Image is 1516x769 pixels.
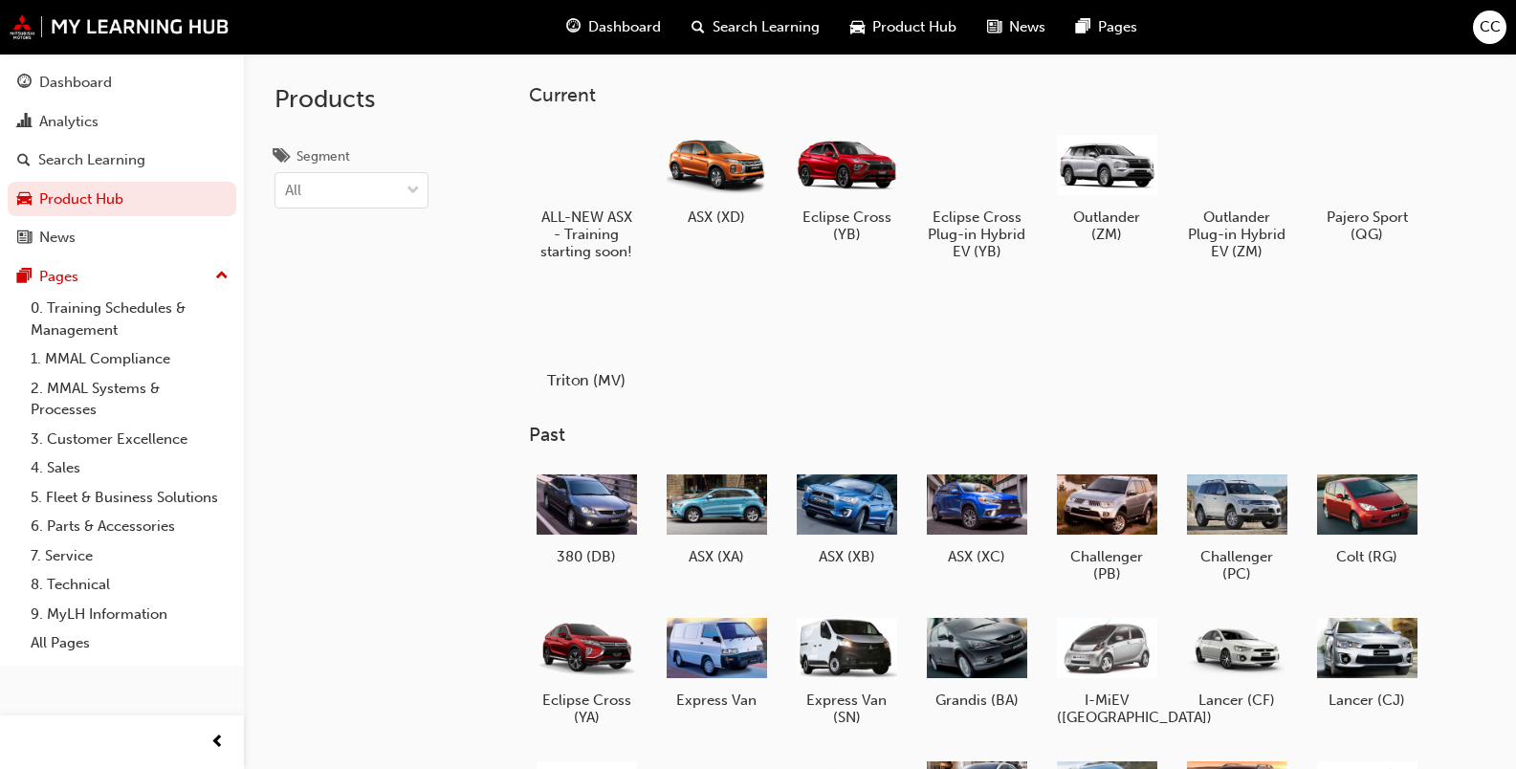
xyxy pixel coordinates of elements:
[1057,209,1157,243] h5: Outlander (ZM)
[17,75,32,92] span: guage-icon
[1187,548,1287,582] h5: Challenger (PC)
[1049,121,1164,250] a: Outlander (ZM)
[667,548,767,565] h5: ASX (XA)
[797,548,897,565] h5: ASX (XB)
[1317,548,1417,565] h5: Colt (RG)
[17,114,32,131] span: chart-icon
[533,371,639,389] h5: Triton (MV)
[23,374,236,425] a: 2. MMAL Systems & Processes
[1309,121,1424,250] a: Pajero Sport (QG)
[23,453,236,483] a: 4. Sales
[987,15,1001,39] span: news-icon
[927,548,1027,565] h5: ASX (XC)
[23,512,236,541] a: 6. Parts & Accessories
[919,121,1034,267] a: Eclipse Cross Plug-in Hybrid EV (YB)
[713,16,820,38] span: Search Learning
[927,692,1027,709] h5: Grandis (BA)
[529,605,644,734] a: Eclipse Cross (YA)
[17,191,32,209] span: car-icon
[659,121,774,232] a: ASX (XD)
[17,230,32,247] span: news-icon
[529,462,644,573] a: 380 (DB)
[1179,121,1294,267] a: Outlander Plug-in Hybrid EV (ZM)
[8,182,236,217] a: Product Hub
[38,149,145,171] div: Search Learning
[927,209,1027,260] h5: Eclipse Cross Plug-in Hybrid EV (YB)
[1187,692,1287,709] h5: Lancer (CF)
[1049,605,1164,734] a: I-MiEV ([GEOGRAPHIC_DATA])
[297,147,350,166] div: Segment
[850,15,865,39] span: car-icon
[797,692,897,726] h5: Express Van (SN)
[659,605,774,716] a: Express Van
[8,143,236,178] a: Search Learning
[676,8,835,47] a: search-iconSearch Learning
[667,692,767,709] h5: Express Van
[529,121,644,267] a: ALL-NEW ASX - Training starting soon!
[1317,692,1417,709] h5: Lancer (CJ)
[789,121,904,250] a: Eclipse Cross (YB)
[797,209,897,243] h5: Eclipse Cross (YB)
[8,259,236,295] button: Pages
[919,605,1034,716] a: Grandis (BA)
[275,149,289,166] span: tags-icon
[1049,462,1164,590] a: Challenger (PB)
[23,344,236,374] a: 1. MMAL Compliance
[1309,462,1424,573] a: Colt (RG)
[667,209,767,226] h5: ASX (XD)
[39,227,76,249] div: News
[972,8,1061,47] a: news-iconNews
[23,628,236,658] a: All Pages
[8,61,236,259] button: DashboardAnalyticsSearch LearningProduct HubNews
[1480,16,1501,38] span: CC
[23,425,236,454] a: 3. Customer Excellence
[210,731,225,755] span: prev-icon
[1057,548,1157,582] h5: Challenger (PB)
[835,8,972,47] a: car-iconProduct Hub
[537,209,637,260] h5: ALL-NEW ASX - Training starting soon!
[919,462,1034,573] a: ASX (XC)
[789,462,904,573] a: ASX (XB)
[1317,209,1417,243] h5: Pajero Sport (QG)
[406,179,420,204] span: down-icon
[23,541,236,571] a: 7. Service
[537,548,637,565] h5: 380 (DB)
[1076,15,1090,39] span: pages-icon
[285,180,301,202] div: All
[8,220,236,255] a: News
[39,266,78,288] div: Pages
[551,8,676,47] a: guage-iconDashboard
[1179,462,1294,590] a: Challenger (PC)
[8,104,236,140] a: Analytics
[10,14,230,39] img: mmal
[23,600,236,629] a: 9. MyLH Information
[529,282,644,393] a: Triton (MV)
[23,294,236,344] a: 0. Training Schedules & Management
[39,111,99,133] div: Analytics
[17,152,31,169] span: search-icon
[8,65,236,100] a: Dashboard
[1179,605,1294,716] a: Lancer (CF)
[1309,605,1424,716] a: Lancer (CJ)
[537,692,637,726] h5: Eclipse Cross (YA)
[1061,8,1153,47] a: pages-iconPages
[872,16,956,38] span: Product Hub
[1473,11,1506,44] button: CC
[692,15,705,39] span: search-icon
[275,84,428,115] h2: Products
[23,483,236,513] a: 5. Fleet & Business Solutions
[789,605,904,734] a: Express Van (SN)
[1057,692,1157,726] h5: I-MiEV ([GEOGRAPHIC_DATA])
[529,84,1485,106] h3: Current
[215,264,229,289] span: up-icon
[529,424,1485,446] h3: Past
[659,462,774,573] a: ASX (XA)
[23,570,236,600] a: 8. Technical
[1187,209,1287,260] h5: Outlander Plug-in Hybrid EV (ZM)
[17,269,32,286] span: pages-icon
[39,72,112,94] div: Dashboard
[1009,16,1045,38] span: News
[566,15,581,39] span: guage-icon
